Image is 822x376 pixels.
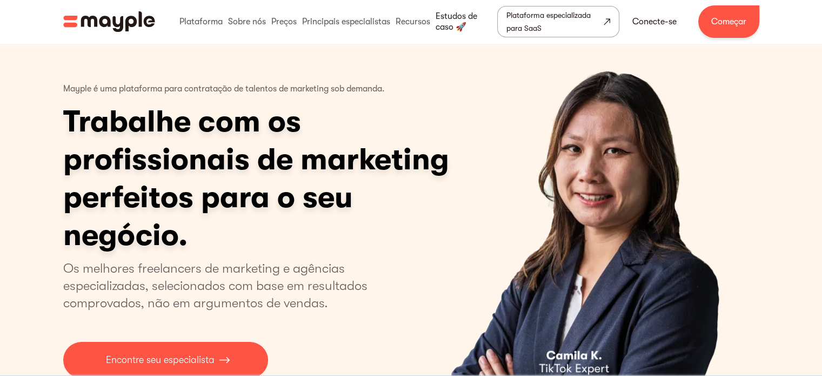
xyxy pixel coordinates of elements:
div: Plataforma [177,4,225,39]
font: Trabalhe com os profissionais de marketing perfeitos para o seu negócio. [63,104,449,253]
a: Plataforma especializada para SaaS [497,6,619,37]
font: Mayple é uma plataforma para contratação de talentos de marketing sob demanda. [63,84,385,94]
font: Os melhores freelancers de marketing e agências especializadas, selecionados com base em resultad... [63,261,367,311]
a: Começar [698,5,759,38]
font: Plataforma especializada para SaaS [506,11,591,32]
a: lar [63,11,155,32]
div: Recursos [393,4,433,39]
font: Encontre seu especialista [106,354,215,365]
font: Conecte-se [632,17,677,27]
a: Conecte-se [619,9,690,35]
div: Preços [269,4,299,39]
div: Principais especialistas [299,4,393,39]
img: Logotipo da Mayple [63,11,155,32]
div: Sobre nós [225,4,269,39]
